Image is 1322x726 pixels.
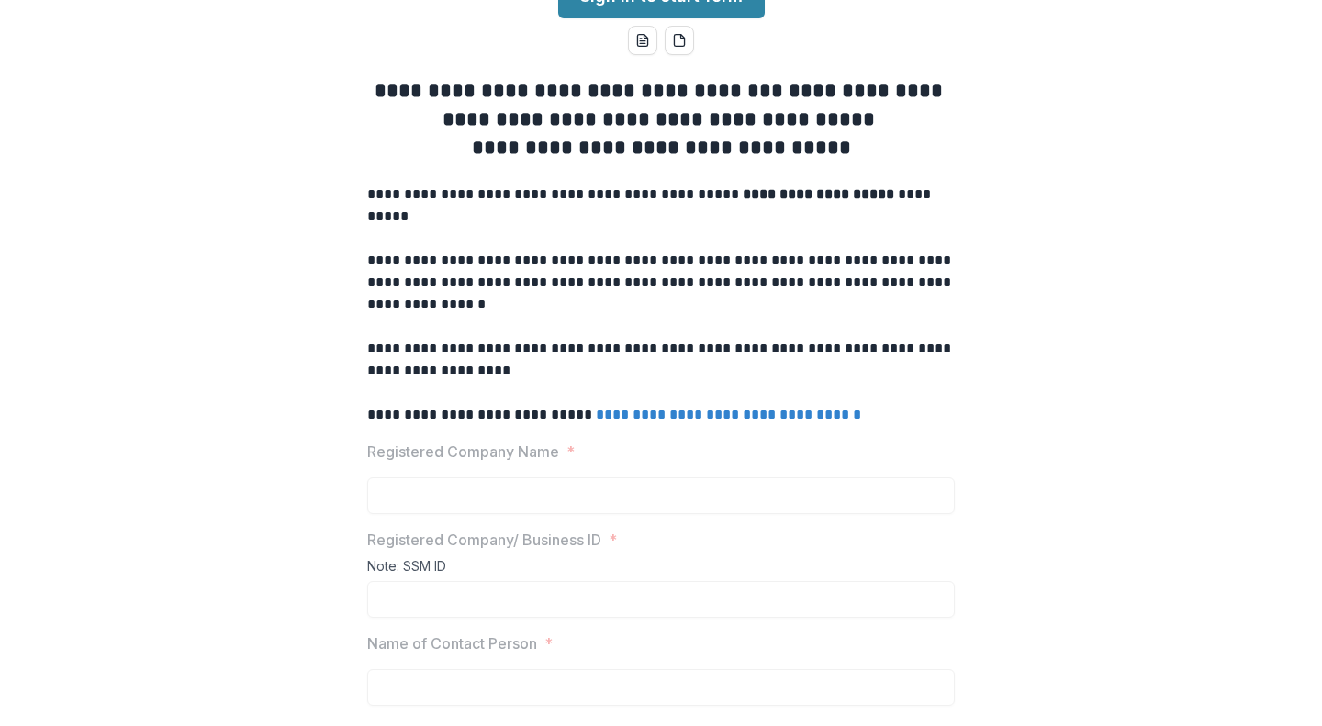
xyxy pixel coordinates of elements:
p: Registered Company/ Business ID [367,529,601,551]
p: Registered Company Name [367,441,559,463]
button: word-download [628,26,657,55]
div: Note: SSM ID [367,558,955,581]
p: Name of Contact Person [367,632,537,654]
button: pdf-download [665,26,694,55]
